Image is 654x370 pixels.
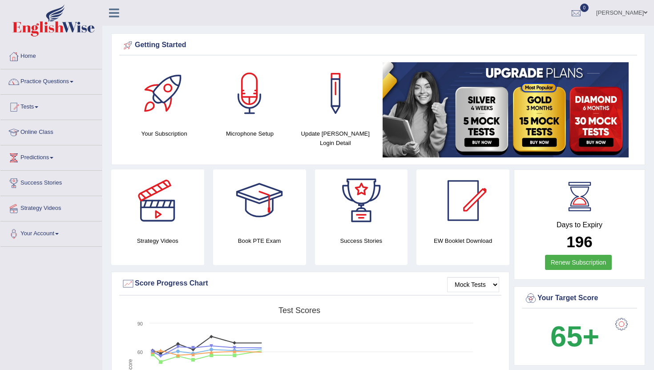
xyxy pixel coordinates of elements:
h4: Success Stories [315,236,408,245]
a: Predictions [0,145,102,168]
a: Your Account [0,221,102,244]
a: Renew Subscription [545,255,612,270]
a: Online Class [0,120,102,142]
div: Score Progress Chart [121,277,499,290]
h4: EW Booklet Download [416,236,509,245]
h4: Book PTE Exam [213,236,306,245]
a: Success Stories [0,171,102,193]
tspan: Test scores [279,306,320,315]
b: 65+ [550,320,599,353]
a: Practice Questions [0,69,102,92]
img: small5.jpg [383,62,629,157]
h4: Days to Expiry [524,221,635,229]
h4: Microphone Setup [211,129,288,138]
b: 196 [566,233,592,250]
a: Tests [0,95,102,117]
div: Your Target Score [524,292,635,305]
h4: Strategy Videos [111,236,204,245]
h4: Your Subscription [126,129,202,138]
a: Home [0,44,102,66]
span: 0 [580,4,589,12]
text: 90 [137,321,143,326]
h4: Update [PERSON_NAME] Login Detail [297,129,374,148]
a: Strategy Videos [0,196,102,218]
text: 60 [137,350,143,355]
div: Getting Started [121,39,635,52]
